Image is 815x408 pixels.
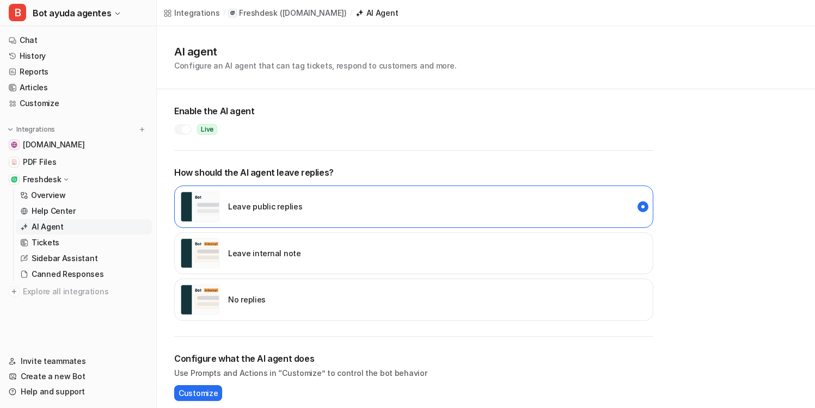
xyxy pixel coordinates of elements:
[23,139,84,150] span: [DOMAIN_NAME]
[180,238,219,269] img: user
[32,206,76,217] p: Help Center
[228,248,301,259] p: Leave internal note
[174,7,220,18] div: Integrations
[4,137,152,152] a: www.fricosmos.com[DOMAIN_NAME]
[174,232,653,275] div: internal_reply
[228,201,302,212] p: Leave public replies
[7,126,14,133] img: expand menu
[223,8,225,18] span: /
[16,203,152,219] a: Help Center
[174,60,456,71] p: Configure an AI agent that can tag tickets, respond to customers and more.
[228,294,266,305] p: No replies
[4,369,152,384] a: Create a new Bot
[32,269,104,280] p: Canned Responses
[356,7,399,18] a: AI Agent
[16,267,152,282] a: Canned Responses
[280,8,347,18] p: ( [DOMAIN_NAME] )
[11,176,17,183] img: Freshdesk
[9,286,20,297] img: explore all integrations
[350,8,352,18] span: /
[179,387,218,399] span: Customize
[163,7,220,18] a: Integrations
[4,33,152,48] a: Chat
[33,5,111,21] span: Bot ayuda agentes
[180,285,219,315] img: user
[174,279,653,321] div: disabled
[366,7,399,18] div: AI Agent
[174,104,653,118] h2: Enable the AI agent
[174,44,456,60] h1: AI agent
[4,384,152,399] a: Help and support
[4,80,152,95] a: Articles
[4,354,152,369] a: Invite teammates
[4,124,58,135] button: Integrations
[32,237,59,248] p: Tickets
[16,219,152,234] a: AI Agent
[23,174,61,185] p: Freshdesk
[16,125,55,134] p: Integrations
[16,251,152,266] a: Sidebar Assistant
[174,186,653,228] div: external_reply
[23,157,56,168] span: PDF Files
[16,235,152,250] a: Tickets
[4,154,152,170] a: PDF FilesPDF Files
[16,188,152,203] a: Overview
[11,159,17,165] img: PDF Files
[228,8,346,18] a: Freshdesk([DOMAIN_NAME])
[32,221,64,232] p: AI Agent
[180,191,219,222] img: user
[174,385,222,401] button: Customize
[23,283,148,300] span: Explore all integrations
[11,141,17,148] img: www.fricosmos.com
[9,4,26,21] span: B
[31,190,66,201] p: Overview
[239,8,277,18] p: Freshdesk
[138,126,146,133] img: menu_add.svg
[4,96,152,111] a: Customize
[174,352,653,365] h2: Configure what the AI agent does
[4,48,152,64] a: History
[4,284,152,299] a: Explore all integrations
[4,64,152,79] a: Reports
[174,166,653,179] p: How should the AI agent leave replies?
[197,124,217,135] span: Live
[174,367,653,379] p: Use Prompts and Actions in “Customize” to control the bot behavior
[32,253,97,264] p: Sidebar Assistant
